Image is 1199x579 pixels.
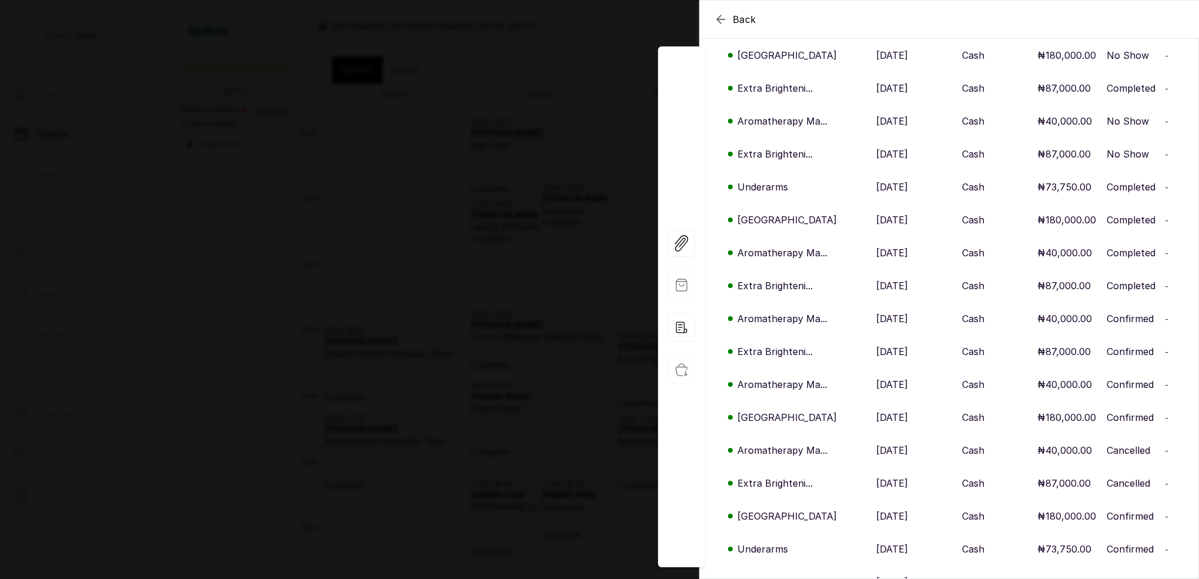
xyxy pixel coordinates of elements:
p: Extra Brighteni... [737,279,813,293]
p: Cash [962,443,984,457]
p: Extra Brighteni... [737,344,813,359]
span: - [1165,446,1168,456]
p: Confirmed [1107,312,1154,326]
p: [DATE] [876,114,908,128]
p: Confirmed [1107,344,1154,359]
p: Aromatherapy Ma... [737,443,827,457]
span: - [1165,380,1168,390]
p: ₦40,000.00 [1037,114,1092,128]
p: [DATE] [876,312,908,326]
p: Confirmed [1107,509,1154,523]
p: [DATE] [876,344,908,359]
p: Extra Brighteni... [737,81,813,95]
p: ₦87,000.00 [1037,344,1091,359]
p: Confirmed [1107,542,1154,556]
p: ₦180,000.00 [1037,48,1096,62]
span: - [1165,83,1168,93]
span: - [1165,511,1168,521]
p: [DATE] [876,279,908,293]
p: Underarms [737,542,788,556]
p: ₦40,000.00 [1037,312,1092,326]
p: ₦73,750.00 [1037,542,1091,556]
p: [GEOGRAPHIC_DATA] [737,509,837,523]
p: ₦87,000.00 [1037,81,1091,95]
p: [DATE] [876,476,908,490]
span: - [1165,248,1168,258]
p: [GEOGRAPHIC_DATA] [737,410,837,424]
span: - [1165,215,1168,225]
p: Aromatherapy Ma... [737,246,827,260]
span: - [1165,413,1168,423]
p: Completed [1107,81,1155,95]
p: Cash [962,410,984,424]
span: - [1165,116,1168,126]
p: Confirmed [1107,377,1154,391]
p: Underarms [737,180,788,194]
p: [DATE] [876,81,908,95]
p: [DATE] [876,180,908,194]
p: No Show [1107,147,1149,161]
p: Cancelled [1107,476,1150,490]
p: [DATE] [876,246,908,260]
p: ₦87,000.00 [1037,147,1091,161]
p: Cash [962,213,984,227]
p: [DATE] [876,147,908,161]
p: ₦40,000.00 [1037,246,1092,260]
p: Cash [962,312,984,326]
p: Completed [1107,246,1155,260]
p: Cash [962,81,984,95]
p: Cash [962,48,984,62]
button: Back [714,12,756,26]
p: ₦87,000.00 [1037,476,1091,490]
p: ₦87,000.00 [1037,279,1091,293]
span: Back [733,12,756,26]
p: Cash [962,344,984,359]
p: No Show [1107,48,1149,62]
p: [DATE] [876,410,908,424]
p: Cash [962,114,984,128]
p: [GEOGRAPHIC_DATA] [737,48,837,62]
p: ₦40,000.00 [1037,377,1092,391]
span: - [1165,281,1168,291]
p: Cash [962,377,984,391]
span: - [1165,51,1168,61]
span: - [1165,347,1168,357]
p: Confirmed [1107,410,1154,424]
p: ₦73,750.00 [1037,180,1091,194]
p: [DATE] [876,509,908,523]
p: Extra Brighteni... [737,147,813,161]
p: ₦180,000.00 [1037,509,1096,523]
p: Aromatherapy Ma... [737,312,827,326]
p: [GEOGRAPHIC_DATA] [737,213,837,227]
p: [DATE] [876,377,908,391]
p: Extra Brighteni... [737,476,813,490]
p: Cash [962,246,984,260]
p: [DATE] [876,48,908,62]
p: Completed [1107,180,1155,194]
p: Completed [1107,279,1155,293]
p: Cash [962,279,984,293]
p: [DATE] [876,443,908,457]
span: - [1165,314,1168,324]
p: ₦40,000.00 [1037,443,1092,457]
p: Cash [962,542,984,556]
p: Cash [962,180,984,194]
p: No Show [1107,114,1149,128]
span: - [1165,182,1168,192]
span: - [1165,544,1168,554]
p: Aromatherapy Ma... [737,114,827,128]
p: ₦180,000.00 [1037,213,1096,227]
p: Cash [962,476,984,490]
span: - [1165,478,1168,488]
p: Cancelled [1107,443,1150,457]
p: Completed [1107,213,1155,227]
p: ₦180,000.00 [1037,410,1096,424]
span: - [1165,149,1168,159]
p: Aromatherapy Ma... [737,377,827,391]
p: Cash [962,509,984,523]
p: Cash [962,147,984,161]
p: [DATE] [876,542,908,556]
p: [DATE] [876,213,908,227]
